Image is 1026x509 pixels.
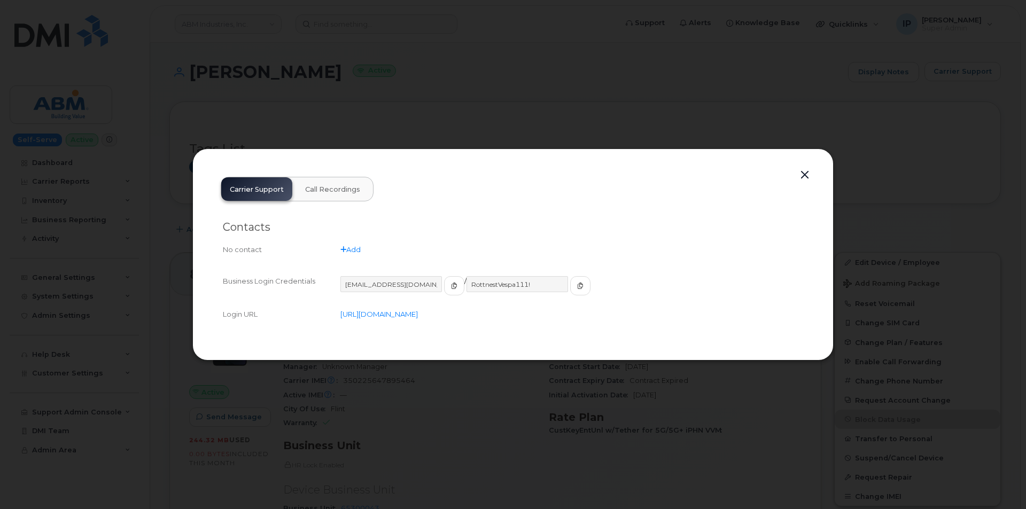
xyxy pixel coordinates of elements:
div: No contact [223,245,340,255]
div: Login URL [223,309,340,319]
span: Call Recordings [305,185,360,194]
button: copy to clipboard [444,276,464,295]
a: [URL][DOMAIN_NAME] [340,310,418,318]
div: / [340,276,803,305]
a: Add [340,245,361,254]
button: copy to clipboard [570,276,590,295]
div: Business Login Credentials [223,276,340,305]
h2: Contacts [223,221,803,234]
